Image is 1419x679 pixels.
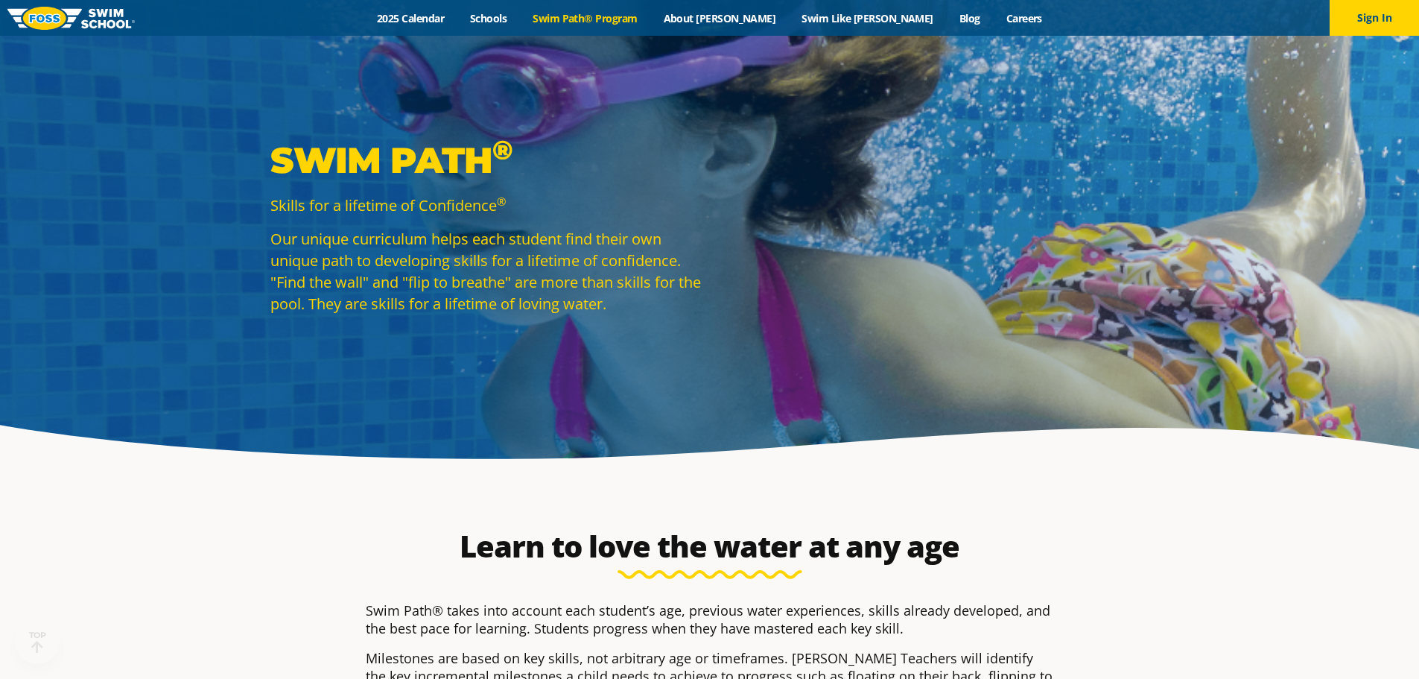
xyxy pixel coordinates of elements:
[270,228,702,315] p: Our unique curriculum helps each student find their own unique path to developing skills for a li...
[270,138,702,183] p: Swim Path
[358,528,1061,564] h2: Learn to love the water at any age
[29,631,46,654] div: TOP
[497,194,506,209] sup: ®
[492,133,512,166] sup: ®
[7,7,135,30] img: FOSS Swim School Logo
[650,11,789,25] a: About [PERSON_NAME]
[364,11,457,25] a: 2025 Calendar
[457,11,520,25] a: Schools
[946,11,993,25] a: Blog
[789,11,947,25] a: Swim Like [PERSON_NAME]
[366,601,1054,637] p: Swim Path® takes into account each student’s age, previous water experiences, skills already deve...
[520,11,650,25] a: Swim Path® Program
[270,195,702,216] p: Skills for a lifetime of Confidence
[993,11,1055,25] a: Careers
